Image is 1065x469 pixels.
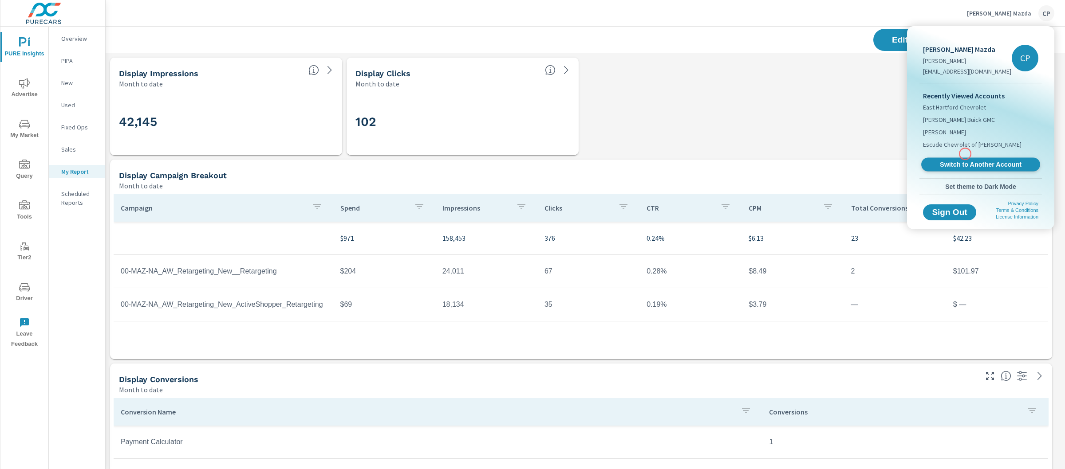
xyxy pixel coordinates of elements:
p: [EMAIL_ADDRESS][DOMAIN_NAME] [923,67,1011,76]
a: Privacy Policy [1008,201,1038,206]
a: License Information [996,214,1038,219]
p: [PERSON_NAME] [923,56,1011,65]
div: CP [1012,45,1038,71]
span: Escude Chevrolet of [PERSON_NAME] [923,140,1022,149]
span: Sign Out [930,208,969,216]
span: East Hartford Chevrolet [923,103,986,112]
a: Switch to Another Account [921,158,1040,172]
p: Recently Viewed Accounts [923,90,1038,101]
button: Sign Out [923,204,976,220]
span: Set theme to Dark Mode [923,183,1038,191]
span: [PERSON_NAME] Buick GMC [923,115,995,124]
span: [PERSON_NAME] [923,128,966,137]
span: Switch to Another Account [926,160,1035,169]
p: [PERSON_NAME] Mazda [923,44,1011,55]
a: Terms & Conditions [996,207,1038,213]
button: Set theme to Dark Mode [919,179,1042,195]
